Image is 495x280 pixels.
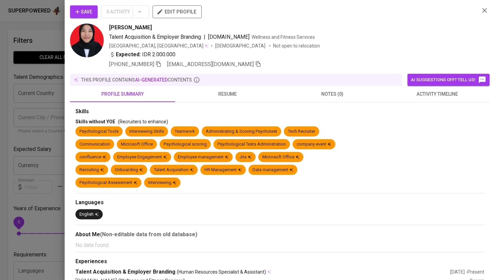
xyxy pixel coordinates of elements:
[79,180,137,186] div: Psychological Assessment
[115,167,143,173] div: Onboarding
[450,269,484,275] div: [DATE] - Present
[297,141,331,148] div: company event
[109,51,175,59] div: IDR 2.000.000
[178,154,229,160] div: Employee management
[158,7,196,16] span: edit profile
[121,141,153,148] div: Microsoft Office
[164,141,207,148] div: Psychological scoring
[109,42,208,49] div: [GEOGRAPHIC_DATA], [GEOGRAPHIC_DATA]
[175,128,195,135] div: Teamwork
[177,269,266,275] span: (Human Resources Specialist & Assistant)
[109,61,154,67] span: [PHONE_NUMBER]
[179,90,276,98] span: resume
[204,33,205,41] span: |
[75,230,484,239] div: About Me
[389,90,486,98] span: activity timeline
[75,108,484,116] div: Skills
[288,128,315,135] div: Tech Recruiter
[284,90,381,98] span: notes (0)
[117,154,167,160] div: Employee Engagement
[273,42,320,49] p: Not open to relocation
[75,268,450,276] div: Talent Acquisition & Employer Branding
[100,231,197,238] b: (Non-editable data from old database)
[70,5,98,18] button: Save
[154,167,194,173] div: Talent Acquisition
[252,34,315,40] span: Wellness and Fitness Services
[218,141,286,148] div: Psychological Tests Administration
[148,180,176,186] div: Interviewing
[206,128,277,135] div: Administrating & Scoring Psychotest
[79,128,119,135] div: Psychological Tools
[109,34,201,40] span: Talent Acquisition & Employer Branding
[239,154,252,160] div: Jira
[74,90,171,98] span: profile summary
[135,77,168,83] span: AI-generated
[109,24,152,32] span: [PERSON_NAME]
[81,76,192,83] p: this profile contains contents
[407,74,490,86] button: AI suggestions off? Tell us!
[79,141,110,148] div: Communication
[208,34,250,40] span: [DOMAIN_NAME]
[118,119,168,124] span: (Recruiters to enhance)
[411,76,486,84] span: AI suggestions off? Tell us!
[75,241,484,249] p: No data found.
[116,51,141,59] b: Expected:
[215,42,266,49] span: [DEMOGRAPHIC_DATA]
[153,9,202,14] a: edit profile
[79,154,106,160] div: confluence
[129,128,164,135] div: Interviewing Skills
[70,24,104,57] img: 8d5e1109e27b2a3cc40c289a51cf4e8d.jpg
[75,119,115,124] span: Skills without YOE
[75,258,484,266] div: Experiences
[75,199,484,207] div: Languages
[204,167,242,173] div: HR Management
[79,211,99,218] div: English
[167,61,254,67] span: [EMAIL_ADDRESS][DOMAIN_NAME]
[153,5,202,18] button: edit profile
[262,154,299,160] div: Microsoft Office
[75,8,92,16] span: Save
[253,167,293,173] div: Data management
[79,167,104,173] div: Recruiting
